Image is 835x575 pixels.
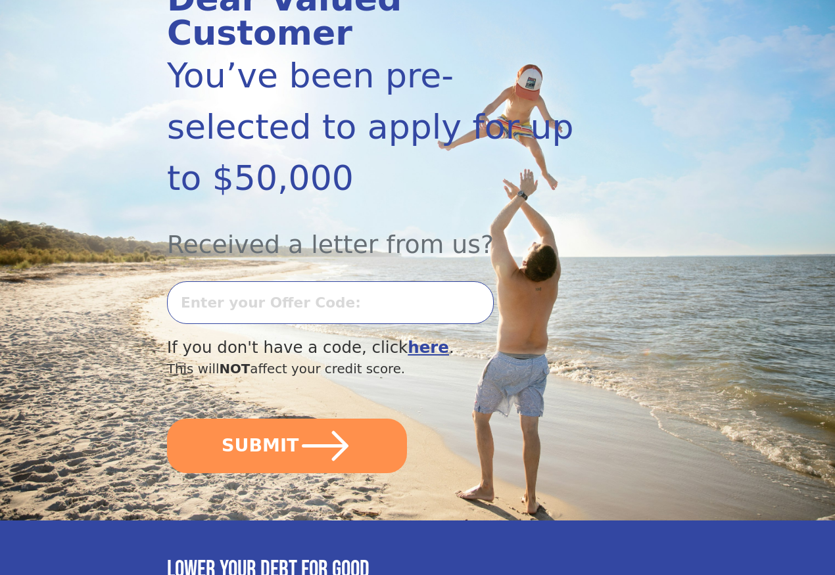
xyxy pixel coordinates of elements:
[167,204,593,264] div: Received a letter from us?
[167,419,407,473] button: SUBMIT
[167,336,593,360] div: If you don't have a code, click .
[167,281,494,324] input: Enter your Offer Code:
[167,359,593,379] div: This will affect your credit score.
[167,50,593,204] div: You’ve been pre-selected to apply for up to $50,000
[219,361,250,377] span: NOT
[408,338,449,357] a: here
